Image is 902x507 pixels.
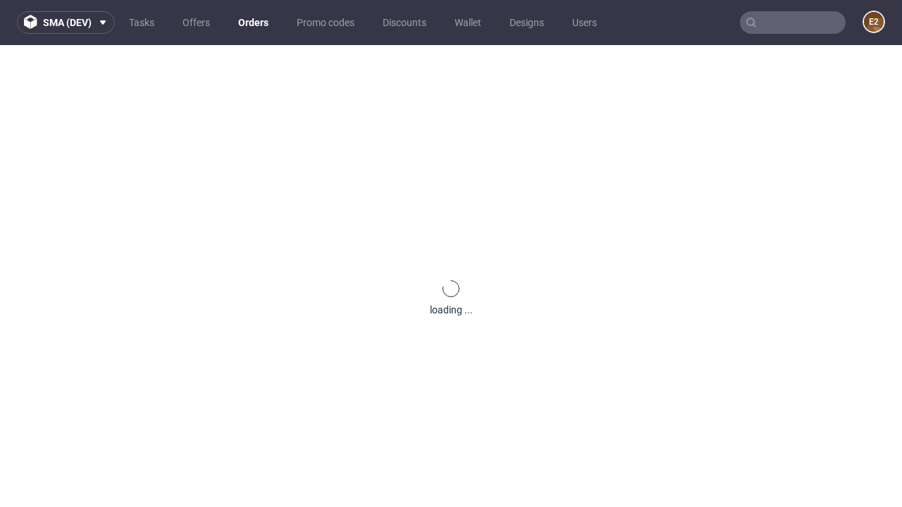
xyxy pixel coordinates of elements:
div: loading ... [430,303,473,317]
a: Discounts [374,11,435,34]
a: Tasks [121,11,163,34]
figcaption: e2 [864,12,884,32]
a: Wallet [446,11,490,34]
a: Offers [174,11,218,34]
a: Designs [501,11,552,34]
a: Orders [230,11,277,34]
a: Users [564,11,605,34]
span: sma (dev) [43,18,92,27]
button: sma (dev) [17,11,115,34]
a: Promo codes [288,11,363,34]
